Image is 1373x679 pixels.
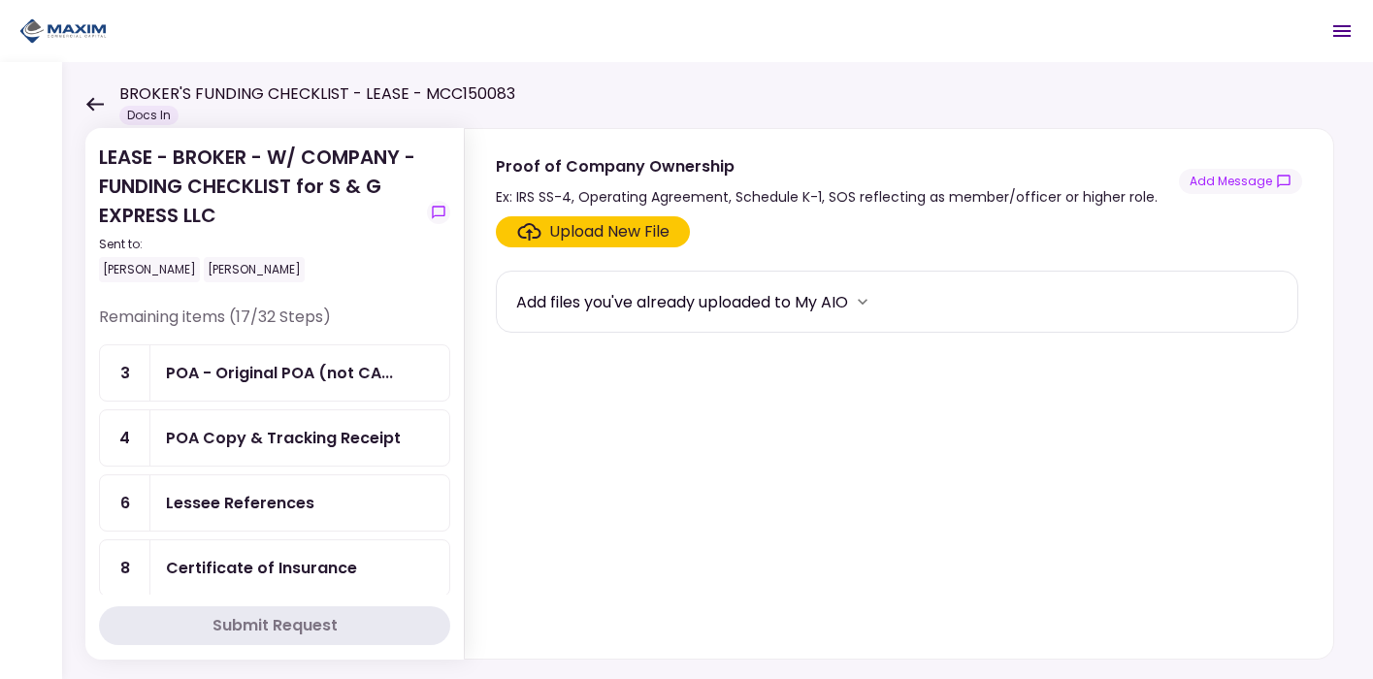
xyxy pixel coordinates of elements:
[204,257,305,282] div: [PERSON_NAME]
[496,216,690,247] span: Click here to upload the required document
[166,426,401,450] div: POA Copy & Tracking Receipt
[464,128,1334,660] div: Proof of Company OwnershipEx: IRS SS-4, Operating Agreement, Schedule K-1, SOS reflecting as memb...
[99,606,450,645] button: Submit Request
[516,290,848,314] div: Add files you've already uploaded to My AIO
[166,361,393,385] div: POA - Original POA (not CA or GA) (Received in house)
[1179,169,1302,194] button: show-messages
[99,257,200,282] div: [PERSON_NAME]
[166,491,314,515] div: Lessee References
[119,106,179,125] div: Docs In
[549,220,670,243] div: Upload New File
[99,344,450,402] a: 3POA - Original POA (not CA or GA) (Received in house)
[99,474,450,532] a: 6Lessee References
[427,201,450,224] button: show-messages
[119,82,515,106] h1: BROKER'S FUNDING CHECKLIST - LEASE - MCC150083
[100,475,150,531] div: 6
[1319,8,1365,54] button: Open menu
[100,345,150,401] div: 3
[99,539,450,597] a: 8Certificate of Insurance
[99,306,450,344] div: Remaining items (17/32 Steps)
[100,540,150,596] div: 8
[166,556,357,580] div: Certificate of Insurance
[100,410,150,466] div: 4
[496,154,1158,178] div: Proof of Company Ownership
[496,185,1158,209] div: Ex: IRS SS-4, Operating Agreement, Schedule K-1, SOS reflecting as member/officer or higher role.
[99,409,450,467] a: 4POA Copy & Tracking Receipt
[19,16,107,46] img: Partner icon
[848,287,877,316] button: more
[99,143,419,282] div: LEASE - BROKER - W/ COMPANY - FUNDING CHECKLIST for S & G EXPRESS LLC
[99,236,419,253] div: Sent to:
[212,614,338,637] div: Submit Request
